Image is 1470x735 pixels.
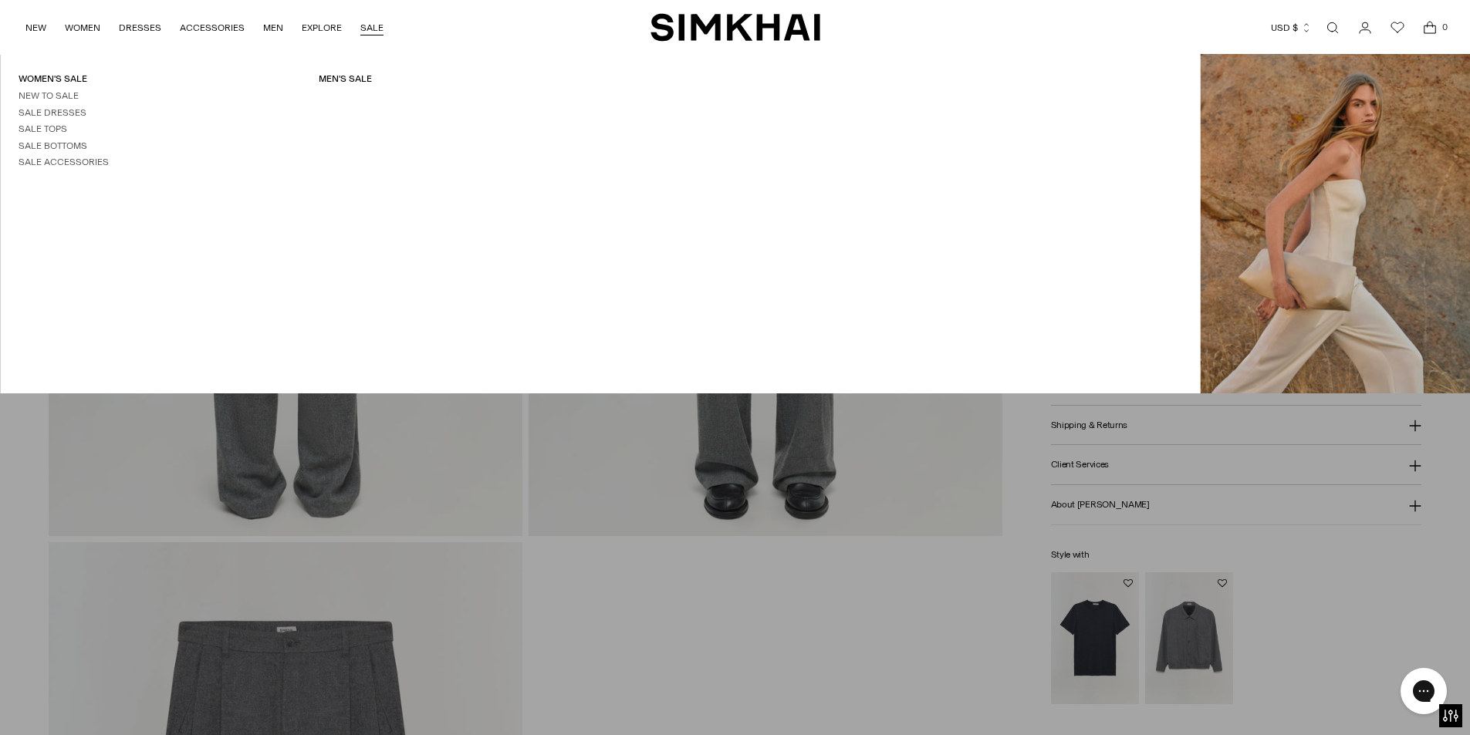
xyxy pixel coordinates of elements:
a: DRESSES [119,11,161,45]
a: ACCESSORIES [180,11,245,45]
a: SIMKHAI [651,12,820,42]
a: Open cart modal [1414,12,1445,43]
a: Wishlist [1382,12,1413,43]
a: NEW [25,11,46,45]
a: MEN [263,11,283,45]
iframe: Gorgias live chat messenger [1393,663,1455,720]
a: EXPLORE [302,11,342,45]
button: USD $ [1271,11,1312,45]
a: Go to the account page [1350,12,1380,43]
a: Open search modal [1317,12,1348,43]
a: SALE [360,11,384,45]
a: WOMEN [65,11,100,45]
span: 0 [1438,20,1451,34]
